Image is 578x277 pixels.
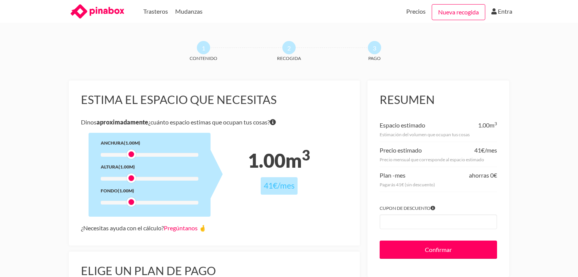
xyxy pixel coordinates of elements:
span: /mes [277,181,295,190]
div: Plan - [380,170,405,181]
div: Altura [101,163,198,171]
span: Si tienes dudas sobre volumen exacto de tus cosas no te preocupes porque nuestro equipo te dirá e... [270,117,276,127]
span: 1.00 [478,121,489,129]
div: Espacio estimado [380,120,425,131]
span: /mes [485,146,497,154]
label: Cupon de descuento [380,204,497,212]
span: 41€ [474,146,485,154]
span: Pago [346,54,403,62]
span: mes [395,172,405,179]
span: Si tienes algún cupón introdúcelo para aplicar el descuento [431,204,435,212]
div: Estimación del volumen que ocupan tus cosas [380,131,497,138]
div: Pagarás 41€ (sin descuento) [380,181,497,189]
span: Recogida [261,54,318,62]
span: (1.00m) [118,188,134,194]
span: 41€ [264,181,277,190]
sup: 3 [302,146,310,164]
div: ahorras 0€ [469,170,497,181]
span: Contenido [175,54,232,62]
span: m [285,149,310,172]
p: Dinos ¿cuánto espacio estimas que ocupan tus cosas? [81,117,348,127]
h3: Resumen [380,93,497,107]
div: ¿Necesitas ayuda con el cálculo? [81,223,348,233]
div: Fondo [101,187,198,195]
span: (1.00m) [124,140,140,146]
b: aproximadamente [97,118,148,126]
div: Anchura [101,139,198,147]
span: (1.00m) [119,164,135,170]
span: 1.00 [248,149,285,172]
input: Confirmar [380,241,497,259]
span: m [489,121,497,129]
div: Precio estimado [380,145,422,156]
sup: 3 [494,121,497,126]
span: 1 [197,41,210,54]
h3: Estima el espacio que necesitas [81,93,348,107]
span: 2 [282,41,296,54]
a: Nueva recogida [432,4,485,20]
div: Precio mensual que corresponde al espacio estimado [380,156,497,164]
span: 3 [368,41,381,54]
a: Pregúntanos 🤞 [164,224,206,231]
